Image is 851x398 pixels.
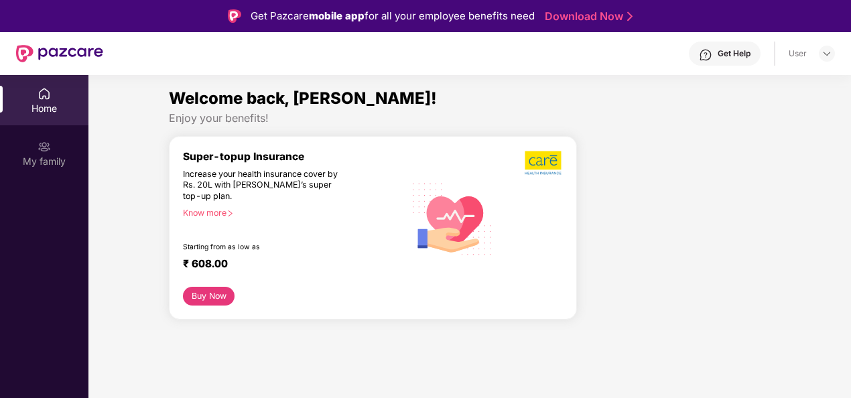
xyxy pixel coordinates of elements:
[169,88,437,108] span: Welcome back, [PERSON_NAME]!
[228,9,241,23] img: Logo
[699,48,712,62] img: svg+xml;base64,PHN2ZyBpZD0iSGVscC0zMngzMiIgeG1sbnM9Imh0dHA6Ly93d3cudzMub3JnLzIwMDAvc3ZnIiB3aWR0aD...
[309,9,365,22] strong: mobile app
[183,208,397,217] div: Know more
[627,9,633,23] img: Stroke
[545,9,629,23] a: Download Now
[251,8,535,24] div: Get Pazcare for all your employee benefits need
[183,257,391,273] div: ₹ 608.00
[525,150,563,176] img: b5dec4f62d2307b9de63beb79f102df3.png
[822,48,832,59] img: svg+xml;base64,PHN2ZyBpZD0iRHJvcGRvd24tMzJ4MzIiIHhtbG5zPSJodHRwOi8vd3d3LnczLm9yZy8yMDAwL3N2ZyIgd2...
[38,87,51,101] img: svg+xml;base64,PHN2ZyBpZD0iSG9tZSIgeG1sbnM9Imh0dHA6Ly93d3cudzMub3JnLzIwMDAvc3ZnIiB3aWR0aD0iMjAiIG...
[183,287,235,306] button: Buy Now
[169,111,771,125] div: Enjoy your benefits!
[718,48,750,59] div: Get Help
[226,210,234,217] span: right
[16,45,103,62] img: New Pazcare Logo
[38,140,51,153] img: svg+xml;base64,PHN2ZyB3aWR0aD0iMjAiIGhlaWdodD0iMjAiIHZpZXdCb3g9IjAgMCAyMCAyMCIgZmlsbD0ibm9uZSIgeG...
[405,170,500,267] img: svg+xml;base64,PHN2ZyB4bWxucz0iaHR0cDovL3d3dy53My5vcmcvMjAwMC9zdmciIHhtbG5zOnhsaW5rPSJodHRwOi8vd3...
[183,243,348,252] div: Starting from as low as
[183,169,347,202] div: Increase your health insurance cover by Rs. 20L with [PERSON_NAME]’s super top-up plan.
[789,48,807,59] div: User
[183,150,405,163] div: Super-topup Insurance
